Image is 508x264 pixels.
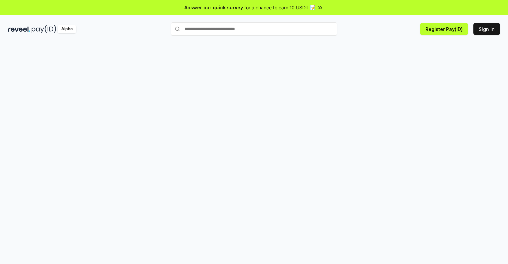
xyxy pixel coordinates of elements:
[184,4,243,11] span: Answer our quick survey
[420,23,468,35] button: Register Pay(ID)
[32,25,56,33] img: pay_id
[244,4,316,11] span: for a chance to earn 10 USDT 📝
[473,23,500,35] button: Sign In
[58,25,76,33] div: Alpha
[8,25,30,33] img: reveel_dark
